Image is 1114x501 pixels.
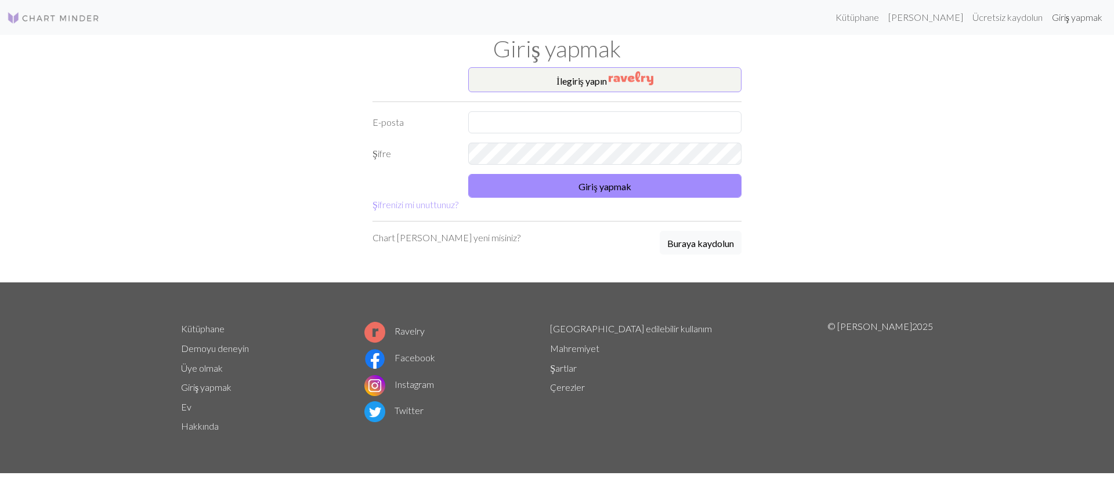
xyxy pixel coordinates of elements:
[181,323,225,334] a: Kütüphane
[364,401,385,422] img: Twitter logosu
[884,6,968,29] a: [PERSON_NAME]
[181,420,219,431] a: Hakkında
[556,75,566,86] font: İle
[395,379,434,390] font: Instagram
[550,323,712,334] a: [GEOGRAPHIC_DATA] edilebilir kullanım
[888,12,963,23] font: [PERSON_NAME]
[372,199,458,210] a: Şifrenizi mi unuttunuz?
[567,75,607,86] font: giriş yapın
[364,325,425,336] a: Ravelry
[493,35,621,63] font: Giriş yapmak
[835,12,879,23] font: Kütüphane
[831,6,884,29] a: Kütüphane
[395,325,425,336] font: Ravelry
[660,231,742,255] button: Buraya kaydolun
[372,148,391,159] font: Şifre
[364,322,385,343] img: Ravelry logosu
[550,343,599,354] a: Mahremiyet
[550,382,585,393] a: Çerezler
[181,362,223,373] a: Üye olmak
[550,362,577,373] a: Şartlar
[1047,6,1107,29] a: Giriş yapmak
[181,401,191,412] a: Ev
[181,343,249,354] a: Demoyu deneyin
[912,321,933,332] font: 2025
[364,405,424,416] a: Twitter
[364,348,385,369] img: Facebook logosu
[827,321,912,332] font: © [PERSON_NAME]
[395,352,435,363] font: Facebook
[578,181,631,192] font: Giriş yapmak
[7,11,100,25] img: Logo
[395,405,424,416] font: Twitter
[468,67,742,92] button: İlegiriş yapın
[364,352,435,363] a: Facebook
[667,238,734,249] font: Buraya kaydolun
[609,71,653,85] img: Ravelry
[372,232,520,243] font: Chart [PERSON_NAME] yeni misiniz?
[181,382,232,393] a: Giriş yapmak
[468,174,742,198] button: Giriş yapmak
[364,379,434,390] a: Instagram
[972,12,1043,23] font: Ücretsiz kaydolun
[364,375,385,396] img: Instagram logosu
[372,117,404,128] font: E-posta
[1052,12,1102,23] font: Giriş yapmak
[968,6,1047,29] a: Ücretsiz kaydolun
